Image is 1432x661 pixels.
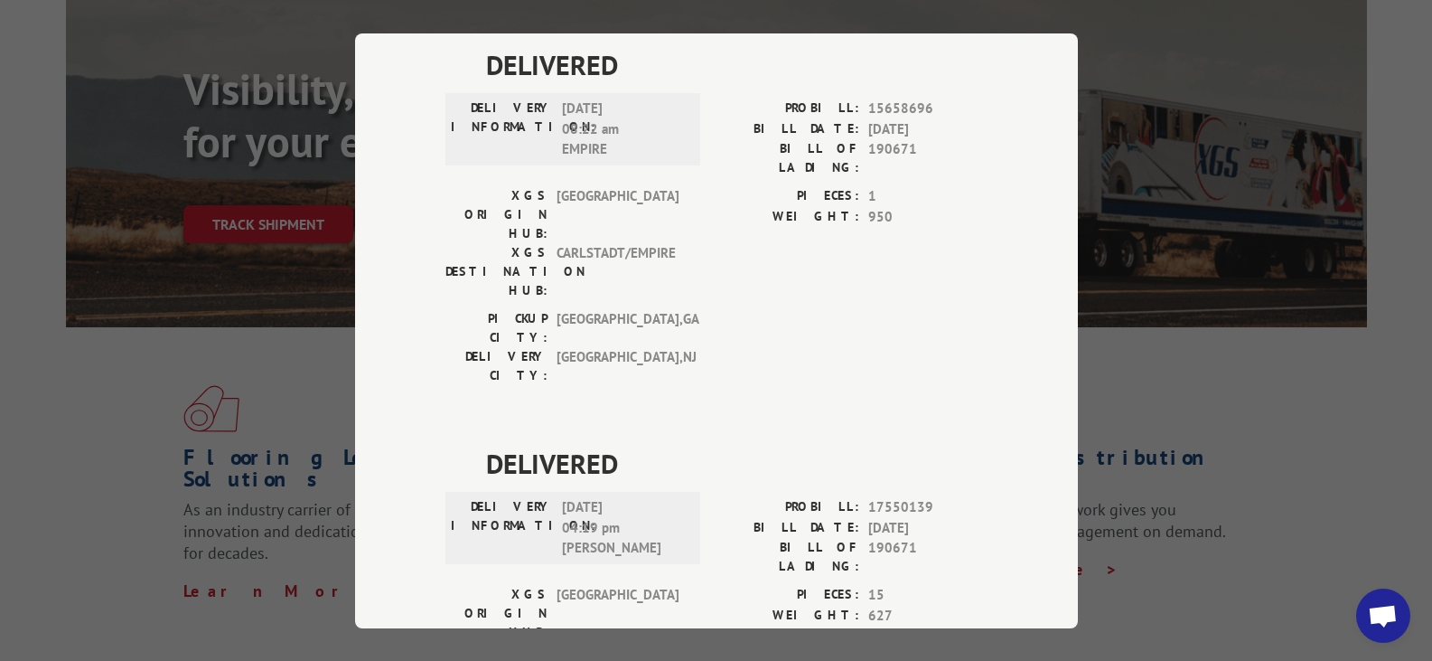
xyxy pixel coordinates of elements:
[1356,589,1410,643] div: Open chat
[868,538,987,576] span: 190671
[716,538,859,576] label: BILL OF LADING:
[716,517,859,538] label: BILL DATE:
[868,585,987,606] span: 15
[445,585,548,642] label: XGS ORIGIN HUB:
[716,585,859,606] label: PIECES:
[445,186,548,243] label: XGS ORIGIN HUB:
[868,186,987,207] span: 1
[868,206,987,227] span: 950
[562,99,684,160] span: [DATE] 08:22 am EMPIRE
[716,497,859,518] label: PROBILL:
[716,605,859,626] label: WEIGHT:
[557,243,679,300] span: CARLSTADT/EMPIRE
[562,497,684,559] span: [DATE] 04:19 pm [PERSON_NAME]
[557,309,679,347] span: [GEOGRAPHIC_DATA] , GA
[868,497,987,518] span: 17550139
[445,309,548,347] label: PICKUP CITY:
[445,347,548,385] label: DELIVERY CITY:
[868,517,987,538] span: [DATE]
[716,118,859,139] label: BILL DATE:
[451,497,553,559] label: DELIVERY INFORMATION:
[868,139,987,177] span: 190671
[486,443,987,484] span: DELIVERED
[557,347,679,385] span: [GEOGRAPHIC_DATA] , NJ
[868,99,987,119] span: 15658696
[451,99,553,160] label: DELIVERY INFORMATION:
[716,186,859,207] label: PIECES:
[557,585,679,642] span: [GEOGRAPHIC_DATA]
[445,243,548,300] label: XGS DESTINATION HUB:
[557,186,679,243] span: [GEOGRAPHIC_DATA]
[486,44,987,85] span: DELIVERED
[716,139,859,177] label: BILL OF LADING:
[716,206,859,227] label: WEIGHT:
[868,605,987,626] span: 627
[716,99,859,119] label: PROBILL:
[868,118,987,139] span: [DATE]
